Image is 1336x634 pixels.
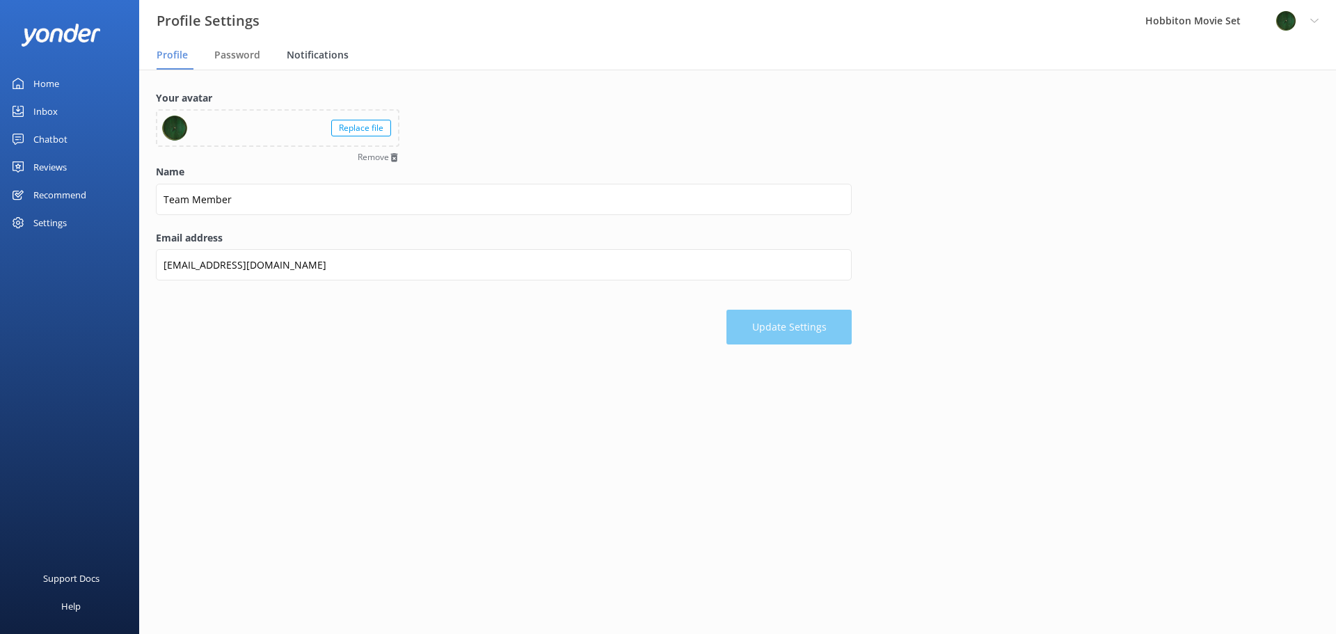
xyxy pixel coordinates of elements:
[331,120,391,136] div: Replace file
[33,125,67,153] div: Chatbot
[33,209,67,237] div: Settings
[1275,10,1296,31] img: 34-1625720359.png
[33,97,58,125] div: Inbox
[33,70,59,97] div: Home
[61,592,81,620] div: Help
[214,48,260,62] span: Password
[157,48,188,62] span: Profile
[287,48,349,62] span: Notifications
[358,153,389,161] span: Remove
[358,152,399,163] button: Remove
[156,164,852,180] label: Name
[43,564,100,592] div: Support Docs
[33,181,86,209] div: Recommend
[157,10,260,32] h3: Profile Settings
[33,153,67,181] div: Reviews
[21,24,101,47] img: yonder-white-logo.png
[156,230,852,246] label: Email address
[156,90,399,106] label: Your avatar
